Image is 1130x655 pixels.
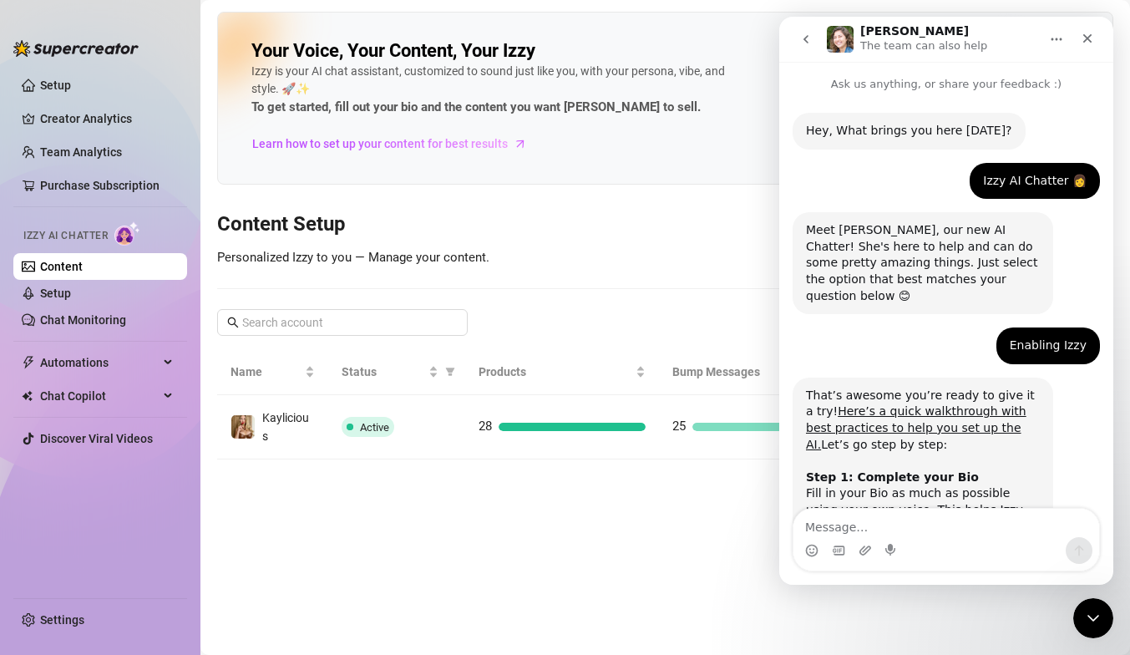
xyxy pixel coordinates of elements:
th: Status [328,349,466,395]
img: Kaylicious [231,415,255,439]
a: Discover Viral Videos [40,432,153,445]
h2: Your Voice, Your Content, Your Izzy [251,39,535,63]
div: Izzy is your AI chat assistant, customized to sound just like you, with your persona, vibe, and s... [251,63,752,118]
th: Products [465,349,659,395]
span: thunderbolt [22,356,35,369]
img: ai-chatter-content-library-cLFOSyPT.png [854,13,1112,184]
img: logo-BBDzfeDw.svg [13,40,139,57]
span: Learn how to set up your content for best results [252,135,508,153]
span: Products [479,363,632,381]
span: Chat Copilot [40,383,159,409]
span: Active [360,421,389,434]
span: filter [442,359,459,384]
span: filter [445,367,455,377]
a: Setup [40,287,71,300]
span: Bump Messages [672,363,826,381]
span: Name [231,363,302,381]
a: Content [40,260,83,273]
input: Search account [242,313,444,332]
img: AI Chatter [114,221,140,246]
a: Chat Monitoring [40,313,126,327]
th: Name [217,349,328,395]
span: 25 [672,419,686,434]
span: Automations [40,349,159,376]
th: Bump Messages [659,349,853,395]
span: Status [342,363,426,381]
a: Creator Analytics [40,105,174,132]
a: Settings [40,613,84,627]
a: Purchase Subscription [40,179,160,192]
a: Learn how to set up your content for best results [251,130,540,157]
span: Kaylicious [262,411,309,443]
img: Chat Copilot [22,390,33,402]
iframe: Intercom live chat [779,17,1113,585]
a: Setup [40,79,71,92]
a: Team Analytics [40,145,122,159]
span: arrow-right [512,135,529,152]
iframe: Intercom live chat [1073,598,1113,638]
span: search [227,317,239,328]
span: Izzy AI Chatter [23,228,108,244]
span: Personalized Izzy to you — Manage your content. [217,250,489,265]
span: 28 [479,419,492,434]
h3: Content Setup [217,211,1113,238]
strong: To get started, fill out your bio and the content you want [PERSON_NAME] to sell. [251,99,701,114]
